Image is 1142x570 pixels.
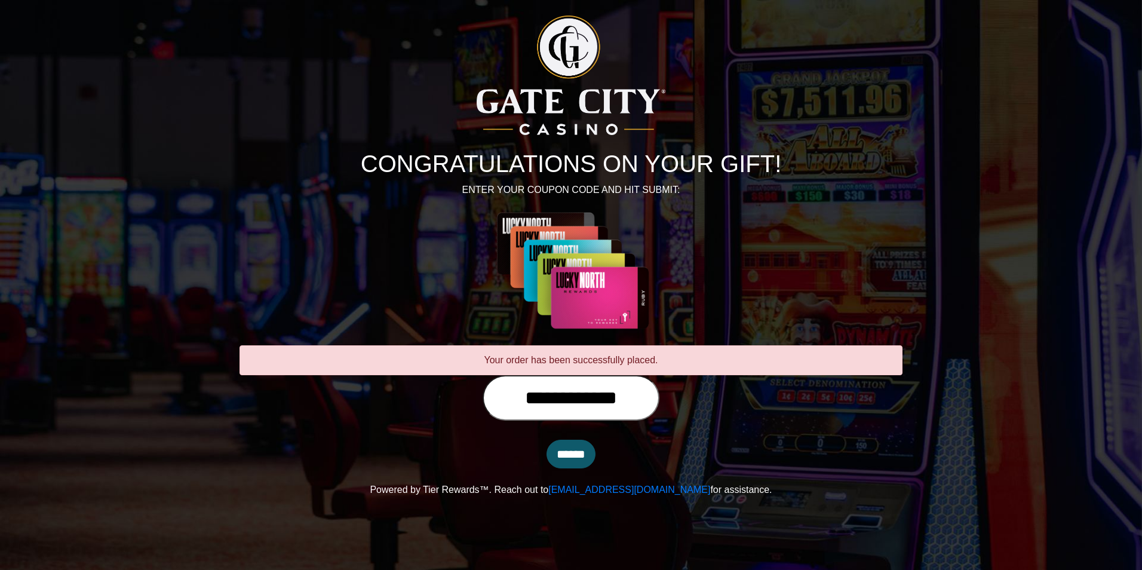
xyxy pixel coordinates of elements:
img: Center Image [465,212,677,331]
img: Logo [477,16,665,135]
span: Powered by Tier Rewards™. Reach out to for assistance. [370,485,772,495]
h1: CONGRATULATIONS ON YOUR GIFT! [240,149,902,178]
p: ENTER YOUR COUPON CODE AND HIT SUBMIT: [240,183,902,197]
a: [EMAIL_ADDRESS][DOMAIN_NAME] [548,485,710,495]
div: Your order has been successfully placed. [240,345,902,375]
